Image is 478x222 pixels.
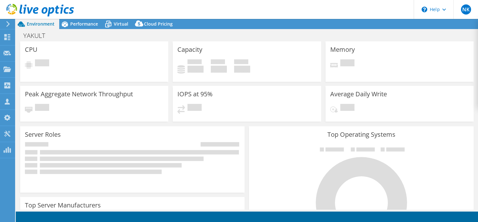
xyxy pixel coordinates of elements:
[20,32,55,39] h1: YAKULT
[177,46,202,53] h3: Capacity
[27,21,55,27] span: Environment
[114,21,128,27] span: Virtual
[330,46,355,53] h3: Memory
[234,66,250,73] h4: 0 GiB
[25,46,37,53] h3: CPU
[211,66,227,73] h4: 0 GiB
[254,131,469,138] h3: Top Operating Systems
[340,104,354,112] span: Pending
[461,4,471,15] span: NK
[70,21,98,27] span: Performance
[35,104,49,112] span: Pending
[340,59,354,68] span: Pending
[25,91,133,98] h3: Peak Aggregate Network Throughput
[177,91,213,98] h3: IOPS at 95%
[25,131,61,138] h3: Server Roles
[422,7,427,12] svg: \n
[25,202,101,209] h3: Top Server Manufacturers
[35,59,49,68] span: Pending
[144,21,173,27] span: Cloud Pricing
[234,59,248,66] span: Total
[187,66,204,73] h4: 0 GiB
[187,104,202,112] span: Pending
[187,59,202,66] span: Used
[330,91,387,98] h3: Average Daily Write
[211,59,225,66] span: Free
